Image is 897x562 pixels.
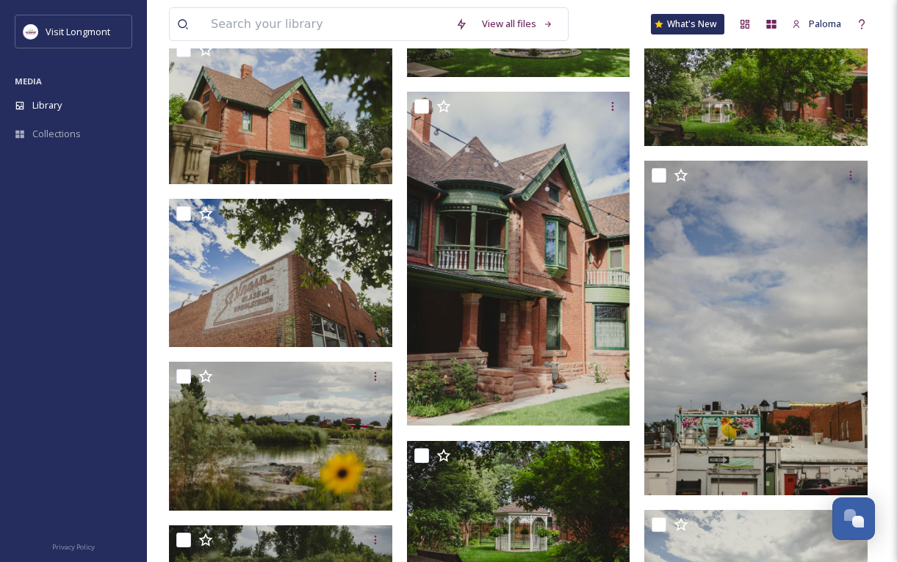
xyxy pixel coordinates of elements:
[24,24,38,39] img: longmont.jpg
[32,127,81,141] span: Collections
[169,362,392,511] img: 250827 - visit longmont - big heart film - 12.jpg
[785,10,849,38] a: Paloma
[809,17,841,30] span: Paloma
[46,25,110,38] span: Visit Longmont
[52,537,95,555] a: Privacy Policy
[203,8,448,40] input: Search your library
[169,35,392,184] img: 250827 - visit longmont - big heart film - 18.jpg
[407,92,630,426] img: 250827 - visit longmont - big heart film - 20.jpg
[644,161,868,495] img: 250827 - visit longmont - big heart film - 14.jpg
[32,98,62,112] span: Library
[52,542,95,552] span: Privacy Policy
[15,76,42,87] span: MEDIA
[651,14,724,34] a: What's New
[475,10,561,38] a: View all files
[832,497,875,540] button: Open Chat
[169,199,392,348] img: 250827 - visit longmont - big heart film - 13.jpg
